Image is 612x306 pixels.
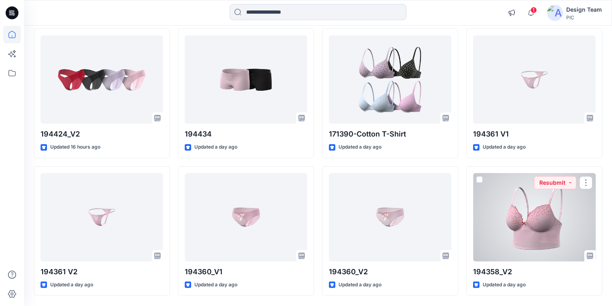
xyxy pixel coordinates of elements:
[185,173,307,261] a: 194360_V1
[566,5,602,14] div: Design Team
[339,281,381,289] p: Updated a day ago
[50,281,93,289] p: Updated a day ago
[473,35,596,124] a: 194361 V1
[329,266,451,277] p: 194360_V2
[483,281,526,289] p: Updated a day ago
[50,143,100,151] p: Updated 16 hours ago
[329,173,451,261] a: 194360_V2
[547,5,563,21] img: avatar
[329,129,451,140] p: 171390-Cotton T-Shirt
[41,173,163,261] a: 194361 V2
[566,14,602,20] div: PIC
[473,173,596,261] a: 194358_V2
[530,7,537,13] span: 1
[483,143,526,151] p: Updated a day ago
[329,35,451,124] a: 171390-Cotton T-Shirt
[473,266,596,277] p: 194358_V2
[185,129,307,140] p: 194434
[41,35,163,124] a: 194424_V2
[339,143,381,151] p: Updated a day ago
[41,129,163,140] p: 194424_V2
[41,266,163,277] p: 194361 V2
[194,281,237,289] p: Updated a day ago
[194,143,237,151] p: Updated a day ago
[473,129,596,140] p: 194361 V1
[185,35,307,124] a: 194434
[185,266,307,277] p: 194360_V1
